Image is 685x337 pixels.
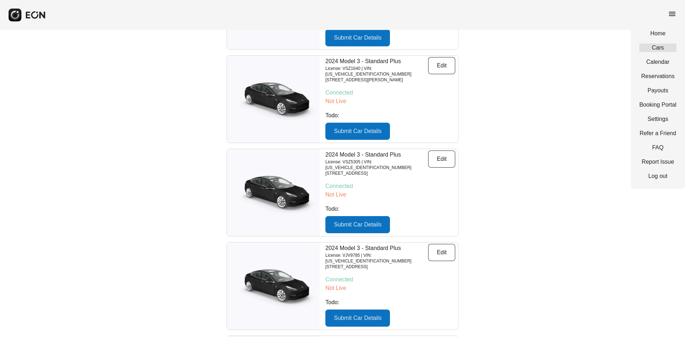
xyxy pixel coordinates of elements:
button: Submit Car Details [325,216,390,233]
p: Not Live [325,284,455,292]
img: car [227,76,320,122]
button: Edit [428,57,455,74]
p: 2024 Model 3 - Standard Plus [325,57,428,66]
p: Todo: [325,205,455,213]
img: car [227,169,320,216]
p: 2024 Model 3 - Standard Plus [325,150,428,159]
button: Edit [428,150,455,168]
p: Not Live [325,190,455,199]
a: Settings [639,115,676,123]
p: Todo: [325,111,455,120]
a: Log out [639,172,676,180]
a: FAQ [639,143,676,152]
a: Payouts [639,86,676,95]
button: Submit Car Details [325,310,390,327]
p: License: VSZ1640 | VIN: [US_VEHICLE_IDENTIFICATION_NUMBER] [325,66,428,77]
p: Connected [325,275,455,284]
p: [STREET_ADDRESS] [325,264,428,270]
p: License: VSZ5305 | VIN: [US_VEHICLE_IDENTIFICATION_NUMBER] [325,159,428,170]
a: Calendar [639,58,676,66]
p: 2024 Model 3 - Standard Plus [325,244,428,252]
p: Todo: [325,298,455,307]
p: License: VJV9785 | VIN: [US_VEHICLE_IDENTIFICATION_NUMBER] [325,252,428,264]
span: menu [668,10,676,18]
button: Submit Car Details [325,29,390,46]
a: Cars [639,44,676,52]
button: Edit [428,244,455,261]
a: Home [639,29,676,38]
a: Report Issue [639,158,676,166]
p: [STREET_ADDRESS] [325,170,428,176]
a: Refer a Friend [639,129,676,138]
p: Connected [325,88,455,97]
a: Booking Portal [639,101,676,109]
p: Connected [325,182,455,190]
p: [STREET_ADDRESS][PERSON_NAME] [325,77,428,83]
p: Not Live [325,97,455,106]
a: Reservations [639,72,676,81]
button: Submit Car Details [325,123,390,140]
img: car [227,263,320,309]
